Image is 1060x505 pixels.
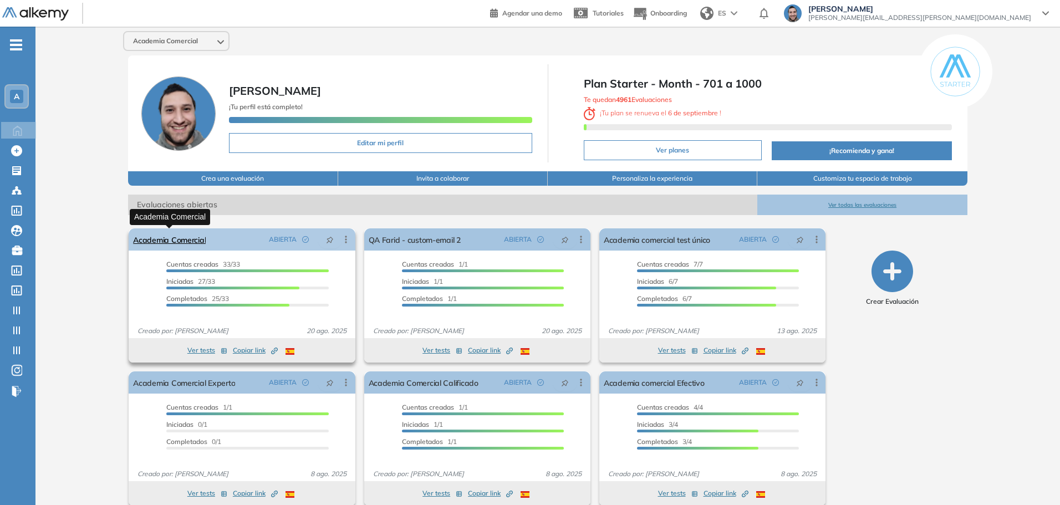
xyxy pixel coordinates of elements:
span: 1/1 [402,277,443,285]
button: pushpin [788,374,812,391]
img: ESP [286,491,294,498]
span: Cuentas creadas [166,403,218,411]
span: 7/7 [637,260,703,268]
span: 1/1 [402,294,457,303]
button: Copiar link [233,487,278,500]
span: 8 ago. 2025 [541,469,586,479]
span: Creado por: [PERSON_NAME] [369,469,468,479]
span: pushpin [326,235,334,244]
b: 4961 [616,95,631,104]
span: check-circle [302,236,309,243]
button: pushpin [788,231,812,248]
span: A [14,92,19,101]
button: Onboarding [633,2,687,25]
button: Ver tests [658,487,698,500]
span: [PERSON_NAME] [229,84,321,98]
span: Completados [166,437,207,446]
span: [PERSON_NAME] [808,4,1031,13]
button: Copiar link [704,344,748,357]
iframe: Chat Widget [1005,452,1060,505]
span: check-circle [772,236,779,243]
a: Academia comercial test único [604,228,710,251]
span: Completados [402,437,443,446]
span: Creado por: [PERSON_NAME] [604,469,704,479]
span: Creado por: [PERSON_NAME] [604,326,704,336]
span: 1/1 [402,420,443,429]
span: Creado por: [PERSON_NAME] [133,469,233,479]
img: ESP [521,491,529,498]
span: 0/1 [166,437,221,446]
button: Personaliza la experiencia [548,171,757,186]
span: Copiar link [704,345,748,355]
button: Ver tests [187,487,227,500]
a: Academia Comercial Experto [133,371,235,394]
span: Iniciadas [637,420,664,429]
span: 1/1 [402,437,457,446]
span: Iniciadas [166,420,193,429]
span: Completados [166,294,207,303]
button: Ver tests [658,344,698,357]
button: pushpin [318,374,342,391]
button: ¡Recomienda y gana! [772,141,952,160]
span: Cuentas creadas [166,260,218,268]
button: Ver tests [187,344,227,357]
img: world [700,7,714,20]
b: 6 de septiembre [666,109,720,117]
button: Invita a colaborar [338,171,548,186]
button: Ver tests [422,487,462,500]
span: Iniciadas [166,277,193,285]
span: 3/4 [637,437,692,446]
span: [PERSON_NAME][EMAIL_ADDRESS][PERSON_NAME][DOMAIN_NAME] [808,13,1031,22]
img: arrow [731,11,737,16]
i: - [10,44,22,46]
span: Creado por: [PERSON_NAME] [133,326,233,336]
img: ESP [756,348,765,355]
span: Crear Evaluación [866,297,919,307]
span: 20 ago. 2025 [537,326,586,336]
span: Iniciadas [637,277,664,285]
span: 3/4 [637,420,678,429]
span: check-circle [537,236,544,243]
span: Copiar link [704,488,748,498]
a: Academia Comercial Calificado [369,371,478,394]
span: 1/1 [166,403,232,411]
span: 13 ago. 2025 [772,326,821,336]
img: Foto de perfil [141,76,216,151]
span: 20 ago. 2025 [302,326,351,336]
span: Copiar link [233,488,278,498]
span: Completados [402,294,443,303]
span: Cuentas creadas [402,260,454,268]
span: 8 ago. 2025 [776,469,821,479]
span: 25/33 [166,294,229,303]
span: 8 ago. 2025 [306,469,351,479]
span: Iniciadas [402,277,429,285]
span: pushpin [326,378,334,387]
button: Editar mi perfil [229,133,532,153]
span: Iniciadas [402,420,429,429]
span: Evaluaciones abiertas [128,195,757,215]
span: 6/7 [637,294,692,303]
a: Academia comercial Efectivo [604,371,705,394]
button: Copiar link [704,487,748,500]
span: ES [718,8,726,18]
span: 6/7 [637,277,678,285]
span: check-circle [772,379,779,386]
button: pushpin [318,231,342,248]
span: ABIERTA [504,378,532,387]
span: 33/33 [166,260,240,268]
a: Academia Comercial [133,228,206,251]
span: 1/1 [402,260,468,268]
span: Copiar link [468,488,513,498]
button: Crea una evaluación [128,171,338,186]
div: Widget de chat [1005,452,1060,505]
span: ¡ Tu plan se renueva el ! [584,109,722,117]
span: pushpin [796,378,804,387]
img: ESP [756,491,765,498]
button: Ver todas las evaluaciones [757,195,967,215]
button: Copiar link [468,344,513,357]
img: ESP [521,348,529,355]
span: Completados [637,294,678,303]
span: 4/4 [637,403,703,411]
button: pushpin [553,374,577,391]
a: Agendar una demo [490,6,562,19]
